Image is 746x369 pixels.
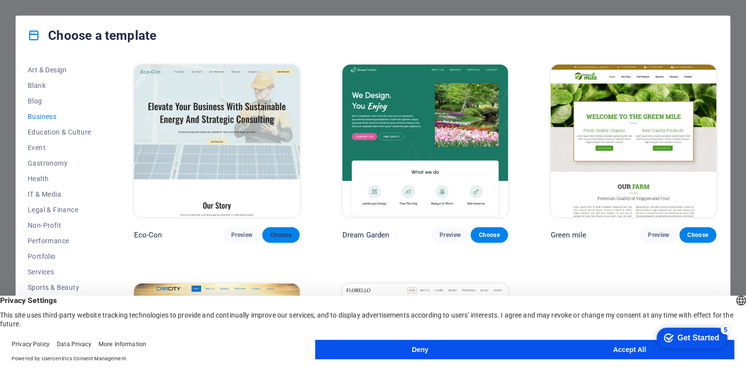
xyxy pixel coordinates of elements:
button: Preview [223,227,260,243]
span: Portfolio [28,252,91,260]
button: Art & Design [28,62,91,78]
span: Gastronomy [28,159,91,167]
span: Services [28,268,91,276]
button: Trades [28,295,91,311]
img: Eco-Con [134,65,300,217]
button: Sports & Beauty [28,280,91,295]
p: Eco-Con [134,230,162,240]
div: Get Started [29,11,70,19]
button: Legal & Finance [28,202,91,218]
button: Blank [28,78,91,93]
span: Sports & Beauty [28,284,91,291]
button: Business [28,109,91,124]
span: Event [28,144,91,151]
button: Gastronomy [28,155,91,171]
div: Get Started 5 items remaining, 0% complete [8,5,79,25]
button: Performance [28,233,91,249]
p: Green mile [551,230,586,240]
button: Event [28,140,91,155]
span: Preview [231,231,253,239]
span: Preview [648,231,669,239]
span: Choose [687,231,709,239]
span: Choose [478,231,500,239]
span: Blog [28,97,91,105]
button: Choose [262,227,299,243]
span: Education & Culture [28,128,91,136]
span: Business [28,113,91,120]
button: Blog [28,93,91,109]
h4: Choose a template [28,28,156,43]
span: Non-Profit [28,221,91,229]
button: Health [28,171,91,186]
span: Legal & Finance [28,206,91,214]
span: Performance [28,237,91,245]
img: Dream Garden [342,65,508,217]
span: Blank [28,82,91,89]
span: IT & Media [28,190,91,198]
button: Choose [679,227,716,243]
button: Preview [432,227,469,243]
div: 5 [72,2,82,12]
span: Health [28,175,91,183]
button: IT & Media [28,186,91,202]
button: Preview [640,227,677,243]
button: Education & Culture [28,124,91,140]
img: Green mile [551,65,716,217]
button: Services [28,264,91,280]
button: Choose [471,227,508,243]
button: Non-Profit [28,218,91,233]
button: Portfolio [28,249,91,264]
span: Choose [270,231,291,239]
span: Art & Design [28,66,91,74]
span: Preview [440,231,461,239]
p: Dream Garden [342,230,390,240]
